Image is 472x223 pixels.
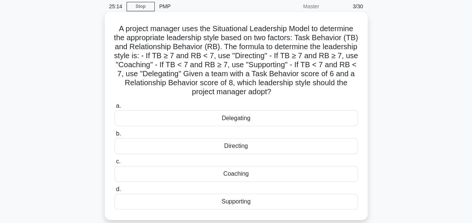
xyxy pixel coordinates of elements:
a: Stop [127,2,155,11]
div: Supporting [115,194,358,209]
span: d. [116,186,121,192]
span: c. [116,158,121,164]
span: b. [116,130,121,137]
div: Delegating [115,110,358,126]
div: Directing [115,138,358,154]
span: a. [116,102,121,109]
h5: A project manager uses the Situational Leadership Model to determine the appropriate leadership s... [114,24,359,97]
div: Coaching [115,166,358,182]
